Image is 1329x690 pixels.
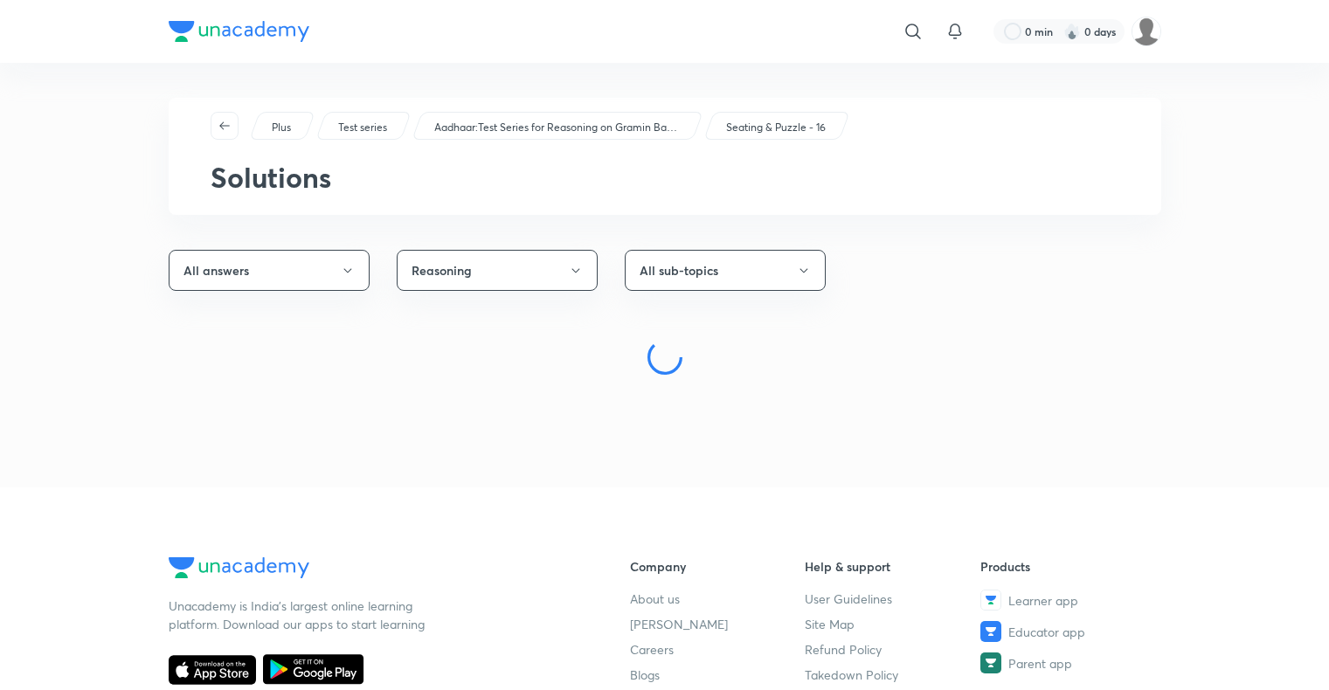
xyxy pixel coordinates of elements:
a: Seating & Puzzle - 16 [723,120,828,135]
a: User Guidelines [805,590,980,608]
a: Aadhaar:Test Series for Reasoning on Gramin Bank Exams [DATE]-[DATE] [431,120,682,135]
a: Blogs [630,666,806,684]
a: Takedown Policy [805,666,980,684]
a: [PERSON_NAME] [630,615,806,633]
img: Learner app [980,590,1001,611]
h6: Company [630,557,806,576]
a: Parent app [980,652,1156,673]
p: Plus [272,120,291,135]
a: About us [630,590,806,608]
button: All sub-topics [625,250,826,291]
a: Site Map [805,615,980,633]
span: Educator app [1008,623,1085,641]
a: Careers [630,640,806,659]
img: Parent app [980,652,1001,673]
a: Company Logo [169,557,574,583]
h2: Solutions [211,161,1119,194]
button: Reasoning [397,250,598,291]
p: Unacademy is India’s largest online learning platform. Download our apps to start learning [169,597,431,633]
button: All answers [169,250,370,291]
a: Refund Policy [805,640,980,659]
img: Company Logo [169,557,309,578]
p: Test series [338,120,387,135]
p: Aadhaar:Test Series for Reasoning on Gramin Bank Exams [DATE]-[DATE] [434,120,679,135]
h6: Help & support [805,557,980,576]
img: streak [1063,23,1081,40]
span: Learner app [1008,591,1078,610]
img: Educator app [980,621,1001,642]
img: Company Logo [169,21,309,42]
img: shruti garg [1132,17,1161,46]
a: Test series [335,120,390,135]
a: Educator app [980,621,1156,642]
a: Plus [268,120,294,135]
h6: Products [980,557,1156,576]
span: Parent app [1008,654,1072,673]
p: Seating & Puzzle - 16 [726,120,826,135]
a: Learner app [980,590,1156,611]
span: Careers [630,640,674,659]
